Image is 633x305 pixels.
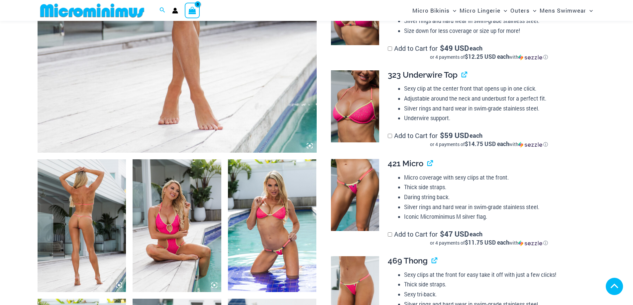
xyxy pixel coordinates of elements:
[331,70,379,143] img: Bubble Mesh Highlight Pink 323 Top
[540,2,586,19] span: Mens Swimwear
[388,230,590,246] label: Add to Cart for
[440,130,444,140] span: $
[38,159,126,292] img: Bubble Mesh Highlight Pink 819 One Piece
[404,113,590,123] li: Underwire support.
[465,239,509,246] span: $11.75 USD each
[404,94,590,104] li: Adjustable around the neck and underbust for a perfect fit.
[331,159,379,231] img: Bubble Mesh Highlight Pink 421 Micro
[404,289,590,299] li: Sexy tri-back.
[159,6,165,15] a: Search icon link
[388,54,590,60] div: or 4 payments of$12.25 USD eachwithSezzle Click to learn more about Sezzle
[440,231,469,237] span: 47 USD
[470,45,482,51] span: each
[185,3,200,18] a: View Shopping Cart, empty
[470,132,482,139] span: each
[410,1,596,20] nav: Site Navigation
[530,2,536,19] span: Menu Toggle
[404,26,590,36] li: Size down for less coverage or size up for more!
[404,182,590,192] li: Thick side straps.
[411,2,458,19] a: Micro BikinisMenu ToggleMenu Toggle
[404,173,590,183] li: Micro coverage with sexy clips at the front.
[388,159,423,168] span: 421 Micro
[500,2,507,19] span: Menu Toggle
[388,232,392,237] input: Add to Cart for$47 USD eachor 4 payments of$11.75 USD eachwithSezzle Click to learn more about Se...
[388,240,590,246] div: or 4 payments of with
[133,159,221,292] img: Bubble Mesh Highlight Pink 819 One Piece
[586,2,593,19] span: Menu Toggle
[388,240,590,246] div: or 4 payments of$11.75 USD eachwithSezzle Click to learn more about Sezzle
[404,16,590,26] li: Silver rings and hard wear in swim-grade stainless steel.
[458,2,509,19] a: Micro LingerieMenu ToggleMenu Toggle
[404,212,590,222] li: Iconic Microminimus M silver flag.
[404,192,590,202] li: Daring string back.
[509,2,538,19] a: OutersMenu ToggleMenu Toggle
[404,84,590,94] li: Sexy clip at the center front that opens up in one click.
[440,229,444,239] span: $
[470,231,482,237] span: each
[465,140,509,148] span: $14.75 USD each
[172,8,178,14] a: Account icon link
[450,2,456,19] span: Menu Toggle
[440,43,444,53] span: $
[228,159,317,292] img: Bubble Mesh Highlight Pink 323 Top 421 Micro
[388,141,590,148] div: or 4 payments of with
[404,279,590,289] li: Thick side straps.
[440,45,469,51] span: 49 USD
[510,2,530,19] span: Outers
[460,2,500,19] span: Micro Lingerie
[388,44,590,60] label: Add to Cart for
[38,3,147,18] img: MM SHOP LOGO FLAT
[518,142,542,148] img: Sezzle
[440,132,469,139] span: 59 USD
[412,2,450,19] span: Micro Bikinis
[465,53,509,60] span: $12.25 USD each
[404,104,590,114] li: Silver rings and hard wear in swim-grade stainless steel.
[518,54,542,60] img: Sezzle
[388,131,590,148] label: Add to Cart for
[388,256,428,266] span: 469 Thong
[518,240,542,246] img: Sezzle
[404,270,590,280] li: Sexy clips at the front for easy take it off with just a few clicks!
[538,2,594,19] a: Mens SwimwearMenu ToggleMenu Toggle
[388,70,458,80] span: 323 Underwire Top
[388,46,392,51] input: Add to Cart for$49 USD eachor 4 payments of$12.25 USD eachwithSezzle Click to learn more about Se...
[388,54,590,60] div: or 4 payments of with
[388,141,590,148] div: or 4 payments of$14.75 USD eachwithSezzle Click to learn more about Sezzle
[404,202,590,212] li: Silver rings and hard wear in swim-grade stainless steel.
[388,134,392,138] input: Add to Cart for$59 USD eachor 4 payments of$14.75 USD eachwithSezzle Click to learn more about Se...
